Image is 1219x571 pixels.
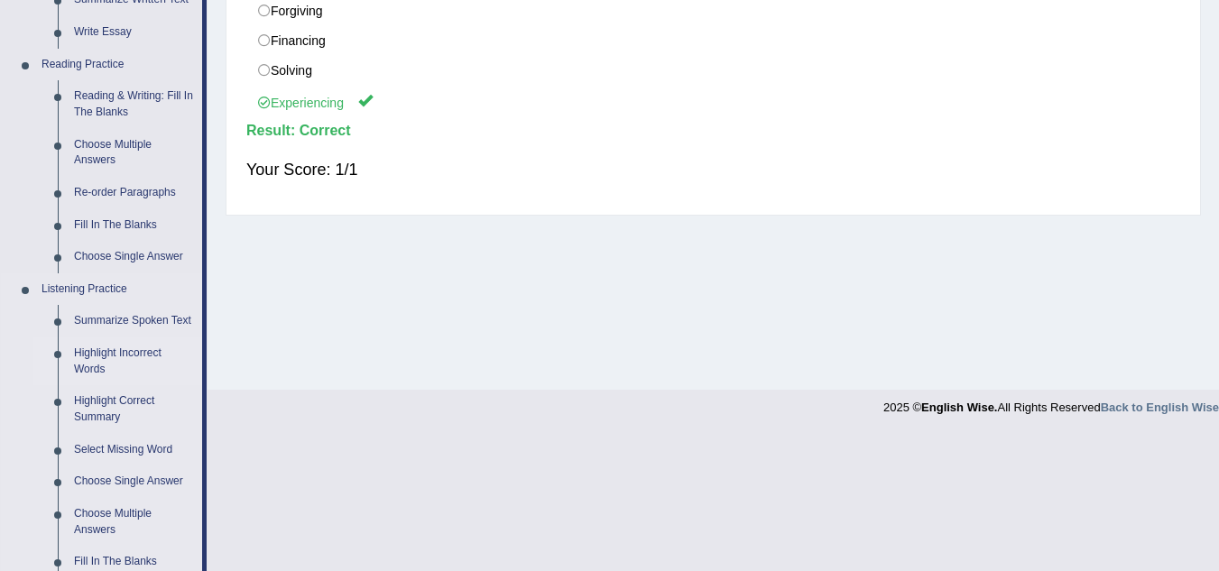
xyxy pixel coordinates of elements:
label: Solving [246,55,1180,86]
a: Highlight Correct Summary [66,385,202,433]
label: Financing [246,25,1180,56]
a: Choose Multiple Answers [66,498,202,546]
strong: English Wise. [921,401,997,414]
a: Reading & Writing: Fill In The Blanks [66,80,202,128]
label: Experiencing [246,85,1180,118]
a: Fill In The Blanks [66,209,202,242]
a: Highlight Incorrect Words [66,337,202,385]
a: Listening Practice [33,273,202,306]
div: 2025 © All Rights Reserved [883,390,1219,416]
h4: Result: [246,123,1180,139]
a: Reading Practice [33,49,202,81]
a: Back to English Wise [1101,401,1219,414]
a: Re-order Paragraphs [66,177,202,209]
a: Choose Single Answer [66,465,202,498]
a: Write Essay [66,16,202,49]
div: Your Score: 1/1 [246,148,1180,191]
a: Choose Multiple Answers [66,129,202,177]
a: Select Missing Word [66,434,202,466]
a: Choose Single Answer [66,241,202,273]
a: Summarize Spoken Text [66,305,202,337]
